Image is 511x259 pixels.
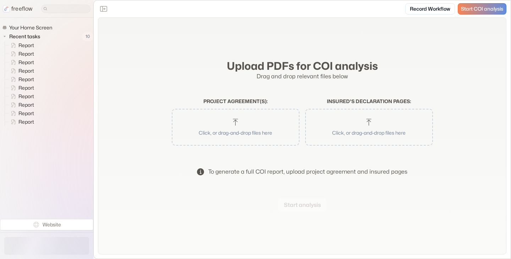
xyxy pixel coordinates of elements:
[17,101,36,108] span: Report
[208,168,407,176] div: To generate a full COI report, upload project agreement and insured pages
[2,23,55,32] a: Your Home Screen
[17,76,36,83] span: Report
[172,72,433,81] p: Drag and drop relevant files below
[8,24,54,31] span: Your Home Screen
[305,98,433,105] h2: Insured's declaration pages :
[172,98,300,105] h2: Project agreement(s) :
[5,84,37,92] a: Report
[5,101,37,109] a: Report
[82,32,93,41] span: 10
[17,67,36,74] span: Report
[17,59,36,66] span: Report
[2,32,43,41] button: Recent tasks
[309,112,429,142] button: Click, or drag-and-drop files here
[17,118,36,125] span: Report
[5,41,37,50] a: Report
[3,5,33,13] a: freeflow
[5,50,37,58] a: Report
[17,84,36,91] span: Report
[461,6,503,12] span: Start COI analysis
[314,129,424,136] p: Click, or drag-and-drop files here
[17,42,36,49] span: Report
[278,198,326,212] button: Start analysis
[17,93,36,100] span: Report
[181,129,290,136] p: Click, or drag-and-drop files here
[175,112,296,142] button: Click, or drag-and-drop files here
[5,58,37,67] a: Report
[5,75,37,84] a: Report
[17,50,36,57] span: Report
[5,109,37,118] a: Report
[17,110,36,117] span: Report
[458,3,506,15] a: Start COI analysis
[98,3,109,15] button: Close the sidebar
[11,5,33,13] p: freeflow
[5,67,37,75] a: Report
[5,92,37,101] a: Report
[172,60,433,72] h2: Upload PDFs for COI analysis
[8,33,42,40] span: Recent tasks
[405,3,455,15] a: Record Workflow
[5,118,37,126] a: Report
